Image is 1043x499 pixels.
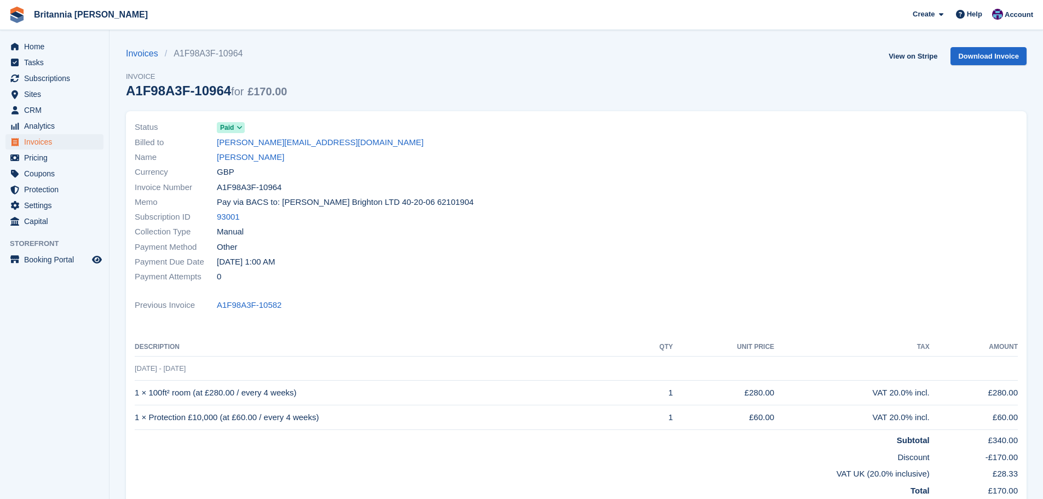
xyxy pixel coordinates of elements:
span: Memo [135,196,217,209]
span: Subscriptions [24,71,90,86]
span: Coupons [24,166,90,181]
span: Account [1005,9,1033,20]
a: Preview store [90,253,103,266]
a: menu [5,55,103,70]
td: £60.00 [673,405,774,430]
a: menu [5,182,103,197]
td: £280.00 [930,381,1018,405]
a: menu [5,150,103,165]
span: Settings [24,198,90,213]
span: Payment Attempts [135,271,217,283]
a: View on Stripe [884,47,942,65]
span: Manual [217,226,244,238]
a: A1F98A3F-10582 [217,299,281,312]
span: Invoices [24,134,90,150]
a: menu [5,214,103,229]
strong: Subtotal [897,435,930,445]
a: menu [5,118,103,134]
span: Sites [24,87,90,102]
a: menu [5,252,103,267]
a: menu [5,198,103,213]
time: 2025-07-29 00:00:00 UTC [217,256,275,268]
a: Download Invoice [950,47,1027,65]
th: Amount [930,339,1018,356]
td: -£170.00 [930,447,1018,464]
span: Help [967,9,982,20]
span: Create [913,9,935,20]
div: A1F98A3F-10964 [126,83,287,98]
span: Capital [24,214,90,229]
span: Collection Type [135,226,217,238]
span: Status [135,121,217,134]
span: Currency [135,166,217,179]
span: Paid [220,123,234,133]
td: £170.00 [930,480,1018,497]
span: [DATE] - [DATE] [135,364,186,372]
span: Home [24,39,90,54]
span: Previous Invoice [135,299,217,312]
td: £60.00 [930,405,1018,430]
span: £170.00 [247,85,287,97]
span: A1F98A3F-10964 [217,181,281,194]
td: Discount [135,447,930,464]
td: £340.00 [930,430,1018,447]
td: £280.00 [673,381,774,405]
th: Tax [774,339,930,356]
strong: Total [911,486,930,495]
img: stora-icon-8386f47178a22dfd0bd8f6a31ec36ba5ce8667c1dd55bd0f319d3a0aa187defe.svg [9,7,25,23]
td: VAT UK (20.0% inclusive) [135,463,930,480]
span: Pricing [24,150,90,165]
span: Name [135,151,217,164]
a: 93001 [217,211,240,223]
nav: breadcrumbs [126,47,287,60]
span: Booking Portal [24,252,90,267]
a: menu [5,166,103,181]
span: Pay via BACS to: [PERSON_NAME] Brighton LTD 40-20-06 62101904 [217,196,474,209]
div: VAT 20.0% incl. [774,411,930,424]
span: Tasks [24,55,90,70]
a: menu [5,71,103,86]
span: Storefront [10,238,109,249]
span: Protection [24,182,90,197]
a: menu [5,134,103,150]
span: Analytics [24,118,90,134]
span: Invoice [126,71,287,82]
span: Subscription ID [135,211,217,223]
a: Paid [217,121,245,134]
td: 1 [636,381,673,405]
td: 1 × Protection £10,000 (at £60.00 / every 4 weeks) [135,405,636,430]
span: for [231,85,244,97]
img: Becca Clark [992,9,1003,20]
a: [PERSON_NAME] [217,151,284,164]
td: £28.33 [930,463,1018,480]
th: Unit Price [673,339,774,356]
a: [PERSON_NAME][EMAIL_ADDRESS][DOMAIN_NAME] [217,136,424,149]
span: Other [217,241,238,254]
a: menu [5,87,103,102]
th: QTY [636,339,673,356]
td: 1 × 100ft² room (at £280.00 / every 4 weeks) [135,381,636,405]
span: CRM [24,102,90,118]
span: Payment Due Date [135,256,217,268]
div: VAT 20.0% incl. [774,387,930,399]
span: 0 [217,271,221,283]
span: Payment Method [135,241,217,254]
span: Billed to [135,136,217,149]
a: Invoices [126,47,165,60]
a: menu [5,39,103,54]
td: 1 [636,405,673,430]
span: GBP [217,166,234,179]
a: Britannia [PERSON_NAME] [30,5,152,24]
span: Invoice Number [135,181,217,194]
th: Description [135,339,636,356]
a: menu [5,102,103,118]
